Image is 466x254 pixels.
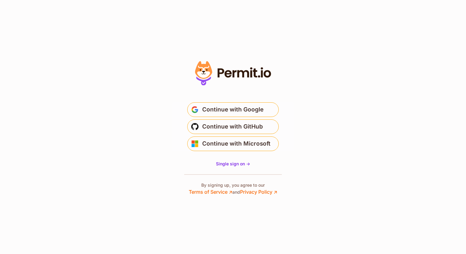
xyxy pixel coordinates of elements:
[189,182,277,196] p: By signing up, you agree to our and
[202,105,263,115] span: Continue with Google
[187,136,279,151] button: Continue with Microsoft
[240,189,277,195] a: Privacy Policy ↗
[216,161,250,166] span: Single sign on ->
[189,189,232,195] a: Terms of Service ↗
[216,161,250,167] a: Single sign on ->
[202,139,271,149] span: Continue with Microsoft
[202,122,263,132] span: Continue with GitHub
[187,102,279,117] button: Continue with Google
[187,119,279,134] button: Continue with GitHub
